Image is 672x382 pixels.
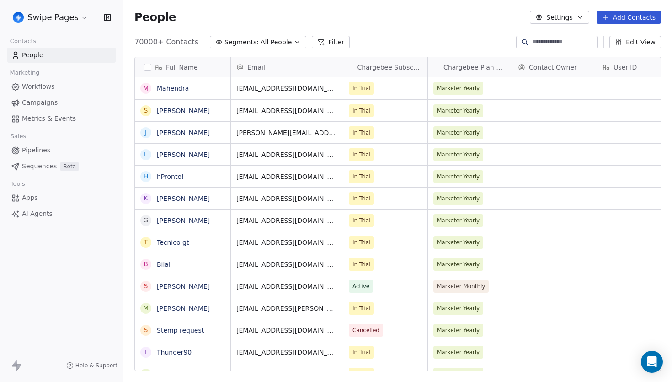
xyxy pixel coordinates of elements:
span: [EMAIL_ADDRESS][DOMAIN_NAME] [236,106,337,115]
span: Marketer Yearly [437,370,480,379]
div: S [144,281,148,291]
a: Mahendra [157,85,189,92]
div: M [143,303,149,313]
div: h [144,172,149,181]
span: Help & Support [75,362,117,369]
div: grid [135,77,231,371]
span: In Trial [352,194,370,203]
span: Apps [22,193,38,203]
a: Workflows [7,79,116,94]
span: [EMAIL_ADDRESS][PERSON_NAME][DOMAIN_NAME] [236,304,337,313]
button: Swipe Pages [11,10,90,25]
span: Marketer Yearly [437,172,480,181]
div: ChargebeeChargebee Subscription Status [343,57,427,77]
a: Pipelines [7,143,116,158]
span: Marketer Yearly [437,106,480,115]
span: Marketer Yearly [437,348,480,357]
a: [PERSON_NAME] [157,283,210,290]
span: Swipe Pages [27,11,79,23]
button: Settings [530,11,589,24]
div: Full Name [135,57,230,77]
div: J [145,128,147,137]
span: People [134,11,176,24]
div: H [144,369,149,379]
div: S [144,106,148,115]
a: Tecnico gt [157,239,189,246]
span: [EMAIL_ADDRESS][DOMAIN_NAME] [236,84,337,93]
a: Apps [7,190,116,205]
div: Open Intercom Messenger [641,351,663,373]
span: In Trial [352,348,370,357]
span: [EMAIL_ADDRESS][DOMAIN_NAME] [236,172,337,181]
div: B [144,259,148,269]
a: [PERSON_NAME] [157,217,210,224]
a: AI Agents [7,206,116,221]
span: Beta [60,162,79,171]
a: SequencesBeta [7,159,116,174]
span: Marketer Yearly [437,304,480,313]
span: In Trial [352,84,370,93]
a: Stemp request [157,327,204,334]
span: Pipelines [22,145,50,155]
div: Contact Owner [512,57,597,77]
span: [EMAIL_ADDRESS][DOMAIN_NAME] [236,260,337,269]
span: [PERSON_NAME][EMAIL_ADDRESS][DOMAIN_NAME] [236,128,337,137]
a: Bilal [157,261,171,268]
div: S [144,325,148,335]
span: Marketing [6,66,43,80]
span: [EMAIL_ADDRESS][DOMAIN_NAME] [236,216,337,225]
span: In Trial [352,216,370,225]
a: [PERSON_NAME] P [157,371,216,378]
div: K [144,194,148,203]
span: Active [352,282,369,291]
span: Campaigns [22,98,58,108]
a: [PERSON_NAME] [157,195,210,202]
button: Add Contacts [597,11,661,24]
span: 70000+ Contacts [134,37,198,48]
span: All People [261,38,292,47]
span: Cancelled [352,326,379,335]
button: Edit View [609,36,661,48]
span: In Trial [352,370,370,379]
span: In Trial [352,128,370,137]
span: Metrics & Events [22,114,76,124]
span: Segments: [224,38,259,47]
span: [EMAIL_ADDRESS][DOMAIN_NAME] [236,194,337,203]
span: In Trial [352,150,370,159]
span: In Trial [352,106,370,115]
span: [EMAIL_ADDRESS][DOMAIN_NAME] [236,326,337,335]
span: AI Agents [22,209,53,219]
span: Marketer Yearly [437,326,480,335]
a: hPronto! [157,173,184,180]
a: [PERSON_NAME] [157,305,210,312]
span: People [22,50,43,60]
span: Marketer Yearly [437,216,480,225]
span: Workflows [22,82,55,91]
span: Marketer Yearly [437,238,480,247]
a: [PERSON_NAME] [157,107,210,114]
span: Marketer Yearly [437,128,480,137]
a: Help & Support [66,362,117,369]
a: Metrics & Events [7,111,116,126]
span: Chargebee Plan Name [443,63,507,72]
a: Thunder90 [157,349,192,356]
span: Marketer Yearly [437,194,480,203]
div: ChargebeeChargebee Plan Name [428,57,512,77]
span: Sales [6,129,30,143]
span: Marketer Yearly [437,84,480,93]
span: In Trial [352,238,370,247]
div: M [143,84,149,93]
span: In Trial [352,260,370,269]
button: Filter [312,36,350,48]
div: Email [231,57,343,77]
span: Contact Owner [529,63,577,72]
span: Chargebee Subscription Status [357,63,422,72]
span: Email [247,63,265,72]
span: [EMAIL_ADDRESS][DOMAIN_NAME] [236,282,337,291]
a: Campaigns [7,95,116,110]
span: [EMAIL_ADDRESS][DOMAIN_NAME] [236,348,337,357]
span: Marketer Monthly [437,282,485,291]
span: In Trial [352,304,370,313]
span: In Trial [352,172,370,181]
span: Sequences [22,161,57,171]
